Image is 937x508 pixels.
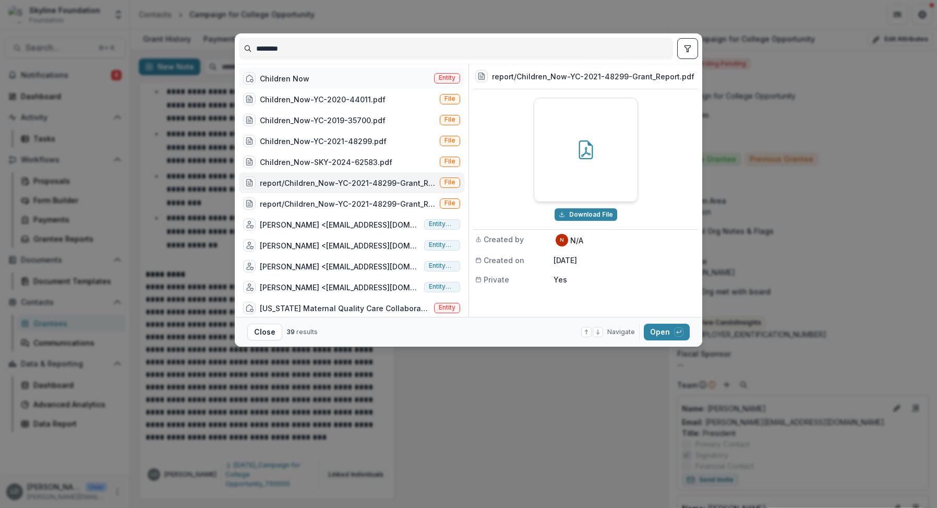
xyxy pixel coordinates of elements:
[260,115,386,126] div: Children_Now-YC-2019-35700.pdf
[554,274,696,285] p: Yes
[677,38,698,59] button: toggle filters
[445,137,455,144] span: File
[445,95,455,102] span: File
[570,235,583,246] p: N/A
[260,178,436,188] div: report/Children_Now-YC-2021-48299-Grant_Report.pdf
[260,261,420,272] div: [PERSON_NAME] <[EMAIL_ADDRESS][DOMAIN_NAME]>
[484,255,524,266] span: Created on
[445,158,455,165] span: File
[607,327,635,337] span: Navigate
[296,328,318,336] span: results
[260,303,430,314] div: [US_STATE] Maternal Quality Care Collaborative
[429,262,455,269] span: Entity user
[429,283,455,290] span: Entity user
[247,324,282,340] button: Close
[260,219,420,230] div: [PERSON_NAME] <[EMAIL_ADDRESS][DOMAIN_NAME]>
[560,238,564,243] div: N/A
[286,328,295,336] span: 39
[492,71,694,82] h3: report/Children_Now-YC-2021-48299-Grant_Report.pdf
[439,304,455,311] span: Entity
[260,282,420,293] div: [PERSON_NAME] <[EMAIL_ADDRESS][DOMAIN_NAME]>
[260,240,420,251] div: [PERSON_NAME] <[EMAIL_ADDRESS][DOMAIN_NAME]>
[260,136,387,147] div: Children_Now-YC-2021-48299.pdf
[429,241,455,249] span: Entity user
[445,199,455,207] span: File
[555,208,617,221] button: Download report/Children_Now-YC-2021-48299-Grant_Report.pdf
[644,324,690,340] button: Open
[439,74,455,81] span: Entity
[260,94,386,105] div: Children_Now-YC-2020-44011.pdf
[484,234,524,245] span: Created by
[445,116,455,123] span: File
[484,274,509,285] span: Private
[260,73,309,84] div: Children Now
[260,198,436,209] div: report/Children_Now-YC-2021-48299-Grant_Report.pdf
[260,157,392,168] div: Children_Now-SKY-2024-62583.pdf
[554,255,696,266] p: [DATE]
[445,179,455,186] span: File
[429,220,455,228] span: Entity user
